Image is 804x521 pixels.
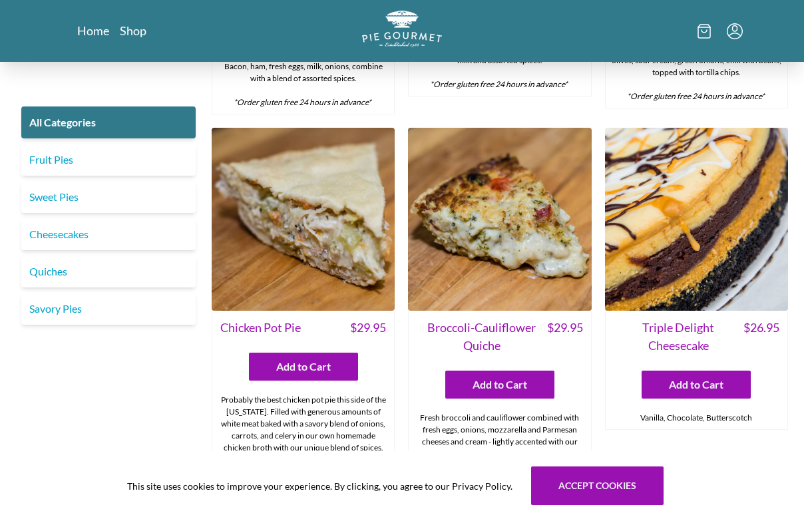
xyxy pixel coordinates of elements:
span: This site uses cookies to improve your experience. By clicking, you agree to our Privacy Policy. [127,479,512,493]
div: Zesty, not hot like hot pepper hot, combination of olives, sour cream, green onions, chili with b... [606,37,787,108]
em: *Order gluten free 24 hours in advance* [234,97,371,107]
span: Add to Cart [669,377,723,393]
a: All Categories [21,106,196,138]
a: Sweet Pies [21,181,196,213]
img: logo [362,11,442,47]
span: Add to Cart [276,359,331,375]
a: Fruit Pies [21,144,196,176]
button: Add to Cart [445,371,554,399]
div: Bacon, ham, fresh eggs, milk, onions, combine with a blend of assorted spices. [212,55,394,114]
span: Chicken Pot Pie [220,319,301,337]
span: Broccoli-Cauliflower Quiche [417,319,546,355]
span: Add to Cart [473,377,527,393]
span: $ 29.95 [547,319,583,355]
a: Home [77,23,109,39]
div: Cured ham, potato, cheddar cheese, fresh eggs, milk and assorted spices. [409,37,590,96]
a: Logo [362,11,442,51]
img: Triple Delight Cheesecake [605,128,788,311]
button: Accept cookies [531,466,664,505]
a: Cheesecakes [21,218,196,250]
a: Quiches [21,256,196,287]
button: Add to Cart [249,353,358,381]
em: *Order gluten free 24 hours in advance* [430,79,568,89]
em: *Order gluten free 24 hours in advance* [627,91,765,101]
span: Triple Delight Cheesecake [614,319,743,355]
img: Broccoli-Cauliflower Quiche [408,128,591,311]
div: Vanilla, Chocolate, Butterscotch [606,407,787,429]
div: Probably the best chicken pot pie this side of the [US_STATE]. Filled with generous amounts of wh... [212,389,394,483]
a: Shop [120,23,146,39]
span: $ 26.95 [743,319,779,355]
div: Fresh broccoli and cauliflower combined with fresh eggs, onions, mozzarella and Parmesan cheeses ... [409,407,590,489]
a: Savory Pies [21,293,196,325]
span: $ 29.95 [350,319,386,337]
img: Chicken Pot Pie [212,128,395,311]
button: Add to Cart [642,371,751,399]
button: Menu [727,23,743,39]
